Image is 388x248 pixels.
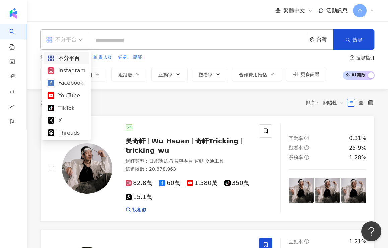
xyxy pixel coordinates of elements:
[62,143,112,194] img: KOL Avatar
[349,154,366,161] div: 1.28%
[205,158,224,164] span: 交通工具
[224,180,249,187] span: 350萬
[356,55,375,60] div: 搜尋指引
[126,194,152,201] span: 15.1萬
[289,136,303,141] span: 互動率
[304,239,309,244] span: question-circle
[48,116,85,125] div: X
[151,137,190,145] span: Wu Hsuan
[199,72,213,77] span: 觀看率
[93,54,112,61] span: 動畫人物
[194,158,204,164] span: 運動
[193,158,194,164] span: ·
[349,144,366,152] div: 25.9%
[40,68,72,81] button: 類型
[306,97,347,108] div: 排序：
[192,68,228,81] button: 觀看率
[350,55,354,60] span: question-circle
[93,54,113,61] button: 動畫人物
[132,207,146,213] span: 找相似
[349,238,366,245] div: 1.21%
[149,158,168,164] span: 日常話題
[361,221,381,241] iframe: Help Scout Beacon - Open
[48,129,85,137] div: Threads
[9,24,23,50] a: search
[126,207,146,213] a: 找相似
[158,72,173,77] span: 互動率
[126,180,152,187] span: 82.8萬
[169,158,193,164] span: 教育與學習
[159,180,180,187] span: 60萬
[48,79,85,87] div: Facebook
[289,145,303,150] span: 觀看率
[133,54,143,61] button: 體能
[111,68,147,81] button: 追蹤數
[326,7,348,14] span: 活動訊息
[349,135,366,142] div: 0.31%
[333,29,374,50] button: 搜尋
[304,136,309,140] span: question-circle
[9,100,15,115] span: rise
[286,68,326,81] button: 更多篩選
[118,72,132,77] span: 追蹤數
[46,34,77,45] div: 不分平台
[126,166,261,173] div: 總追蹤數 ： 20,878,963
[76,68,107,81] button: 性別
[204,158,205,164] span: ·
[315,178,340,202] img: post-image
[126,146,169,154] span: tricking_wu
[151,68,188,81] button: 互動率
[341,178,366,202] img: post-image
[168,158,169,164] span: ·
[40,100,72,105] div: 共 筆
[133,54,142,61] span: 體能
[126,137,146,145] span: 吳奇軒
[118,54,127,61] span: 健身
[187,180,218,187] span: 1,580萬
[48,54,85,62] div: 不分平台
[353,37,362,42] span: 搜尋
[195,137,239,145] span: 奇軒Tricking
[283,7,305,14] span: 繁體中文
[323,97,343,108] span: 關聯性
[289,178,314,202] img: post-image
[304,145,309,150] span: question-circle
[40,54,73,61] span: 您可能感興趣：
[289,154,303,160] span: 漲粉率
[48,66,85,75] div: Instagram
[317,37,333,42] div: 台灣
[8,8,19,19] img: logo icon
[46,36,53,43] span: appstore
[358,7,362,14] span: O
[118,54,128,61] button: 健身
[239,72,267,77] span: 合作費用預估
[48,55,54,62] span: appstore
[289,239,303,244] span: 互動率
[48,91,85,100] div: YouTube
[40,116,375,222] a: KOL Avatar吳奇軒Wu Hsuan奇軒Trickingtricking_wu網紅類型：日常話題·教育與學習·運動·交通工具總追蹤數：20,878,96382.8萬60萬1,580萬350...
[301,72,319,77] span: 更多篩選
[48,104,85,112] div: TikTok
[304,155,309,160] span: question-circle
[126,158,261,165] div: 網紅類型 ：
[310,37,315,42] span: environment
[232,68,282,81] button: 合作費用預估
